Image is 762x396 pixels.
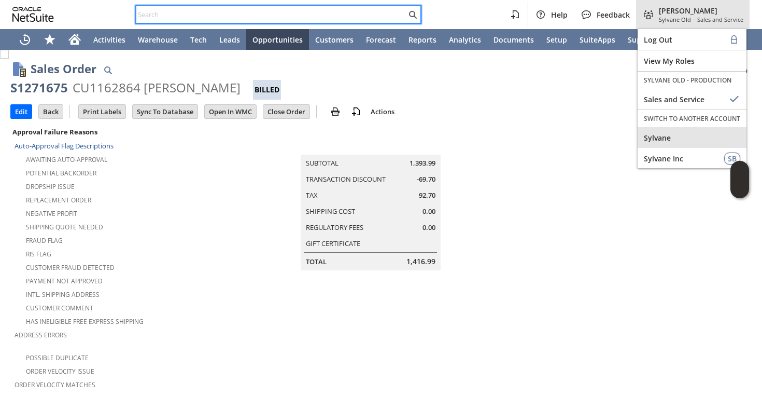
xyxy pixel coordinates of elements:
[26,277,103,285] a: Payment not approved
[136,8,406,21] input: Search
[493,35,534,45] span: Documents
[253,80,281,100] div: Billed
[10,79,68,96] div: S1271675
[15,331,67,339] a: Address Errors
[306,174,386,184] a: Transaction Discount
[26,317,144,326] a: Has Ineligible Free Express Shipping
[360,29,402,50] a: Forecast
[73,79,241,96] div: CU1162864 [PERSON_NAME]
[622,29,663,50] a: Support
[306,223,363,232] a: Regulatory Fees
[68,33,81,46] svg: Home
[26,209,77,218] a: Negative Profit
[693,16,695,23] span: -
[12,29,37,50] a: Recent Records
[184,29,213,50] a: Tech
[644,76,740,85] label: SYLVANE OLD - PRODUCTION
[26,155,107,164] a: Awaiting Auto-Approval
[79,105,125,118] input: Print Labels
[26,290,100,299] a: Intl. Shipping Address
[10,125,253,139] div: Approval Failure Reasons
[246,29,309,50] a: Opportunities
[19,33,31,46] svg: Recent Records
[628,35,657,45] span: Support
[26,236,63,245] a: Fraud Flag
[644,133,740,143] span: Sylvane
[132,29,184,50] a: Warehouse
[487,29,540,50] a: Documents
[306,207,355,216] a: Shipping Cost
[301,138,441,155] caption: Summary
[546,35,567,45] span: Setup
[306,257,327,266] a: Total
[580,35,615,45] span: SuiteApps
[93,35,125,45] span: Activities
[37,29,62,50] div: Shortcuts
[366,35,396,45] span: Forecast
[443,29,487,50] a: Analytics
[15,141,114,151] a: Auto-Approval Flag Descriptions
[26,250,51,258] a: RIS flag
[597,10,630,20] span: Feedback
[350,105,362,118] img: add-record.svg
[551,10,568,20] span: Help
[573,29,622,50] a: SuiteApps
[12,7,54,22] svg: logo
[213,29,246,50] a: Leads
[26,304,93,312] a: Customer Comment
[306,239,360,248] a: Gift Certificate
[315,35,354,45] span: Customers
[419,190,435,200] span: 92.70
[644,154,716,163] span: Sylvane Inc
[638,89,746,110] a: Sales and Service
[306,158,338,168] a: Subtotal
[31,60,96,77] h1: Sales Order
[406,256,435,267] span: 1,416.99
[540,29,573,50] a: Setup
[26,182,75,191] a: Dropship Issue
[263,105,309,118] input: Close Order
[644,35,728,45] span: Log Out
[638,148,746,169] a: Sylvane Inc
[422,207,435,216] span: 0.00
[205,105,256,118] input: Open In WMC
[62,29,87,50] a: Home
[410,158,435,168] span: 1,393.99
[366,107,399,116] a: Actions
[26,367,94,376] a: Order Velocity Issue
[730,180,749,199] span: Oracle Guided Learning Widget. To move around, please hold and drag
[306,190,318,200] a: Tax
[644,94,728,104] span: Sales and Service
[15,380,95,389] a: Order Velocity Matches
[638,50,746,71] a: View My Roles
[39,105,63,118] input: Back
[638,127,746,148] a: Sylvane
[26,353,89,362] a: Possible Duplicate
[329,105,342,118] img: print.svg
[422,223,435,233] span: 0.00
[26,263,115,272] a: Customer Fraud Detected
[417,174,435,184] span: -69.70
[219,35,240,45] span: Leads
[697,16,743,23] span: Sales and Service
[11,105,32,118] input: Edit
[190,35,207,45] span: Tech
[309,29,360,50] a: Customers
[402,29,443,50] a: Reports
[406,8,419,21] svg: Search
[644,56,740,66] span: View My Roles
[87,29,132,50] a: Activities
[44,33,56,46] svg: Shortcuts
[133,105,197,118] input: Sync To Database
[644,114,740,123] label: SWITCH TO ANOTHER ACCOUNT
[408,35,436,45] span: Reports
[659,6,743,16] span: [PERSON_NAME]
[138,35,178,45] span: Warehouse
[730,161,749,198] iframe: Click here to launch Oracle Guided Learning Help Panel
[102,64,114,76] img: Quick Find
[449,35,481,45] span: Analytics
[638,29,746,50] a: Log Out
[26,196,91,204] a: Replacement Order
[252,35,303,45] span: Opportunities
[26,223,103,231] a: Shipping Quote Needed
